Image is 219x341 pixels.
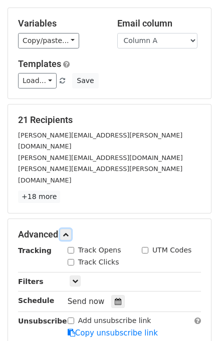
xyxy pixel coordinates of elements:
strong: Unsubscribe [18,317,67,325]
h5: 21 Recipients [18,114,201,125]
a: Copy unsubscribe link [68,328,158,337]
small: [PERSON_NAME][EMAIL_ADDRESS][DOMAIN_NAME] [18,154,183,161]
button: Save [72,73,98,88]
a: Copy/paste... [18,33,79,48]
small: [PERSON_NAME][EMAIL_ADDRESS][PERSON_NAME][DOMAIN_NAME] [18,131,182,150]
a: Load... [18,73,57,88]
strong: Tracking [18,246,52,254]
small: [PERSON_NAME][EMAIL_ADDRESS][PERSON_NAME][DOMAIN_NAME] [18,165,182,184]
h5: Email column [117,18,201,29]
h5: Advanced [18,229,201,240]
label: UTM Codes [152,245,191,255]
strong: Schedule [18,296,54,304]
h5: Variables [18,18,102,29]
span: Send now [68,297,105,306]
strong: Filters [18,277,44,285]
iframe: Chat Widget [169,293,219,341]
label: Add unsubscribe link [78,315,151,326]
a: +18 more [18,190,60,203]
label: Track Clicks [78,257,119,267]
label: Track Opens [78,245,121,255]
a: Templates [18,58,61,69]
